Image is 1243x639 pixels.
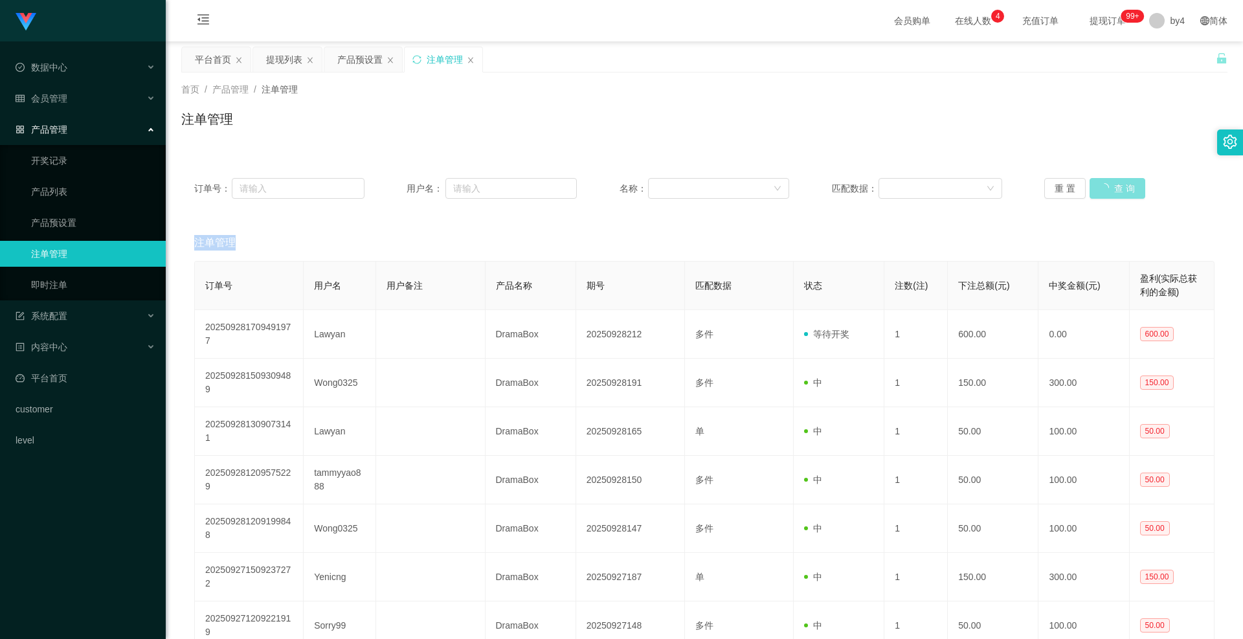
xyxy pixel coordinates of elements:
span: 匹配数据： [832,182,879,196]
td: 202509281709491977 [195,310,304,359]
td: 600.00 [948,310,1038,359]
span: 提现订单 [1083,16,1132,25]
div: 平台首页 [195,47,231,72]
td: 202509281509309489 [195,359,304,407]
td: 1 [884,553,948,601]
i: 图标: close [386,56,394,64]
span: 50.00 [1140,521,1170,535]
input: 请输入 [232,178,364,199]
span: / [254,84,256,95]
td: 20250928147 [576,504,685,553]
span: 50.00 [1140,618,1170,633]
td: Yenicng [304,553,376,601]
td: 202509281209575229 [195,456,304,504]
p: 4 [996,10,1000,23]
a: 开奖记录 [31,148,155,174]
td: 100.00 [1038,504,1129,553]
a: 产品预设置 [31,210,155,236]
td: 300.00 [1038,359,1129,407]
span: 首页 [181,84,199,95]
i: 图标: menu-fold [181,1,225,42]
span: 充值订单 [1016,16,1065,25]
span: 注数(注) [895,280,928,291]
span: 单 [695,426,704,436]
td: DramaBox [486,359,576,407]
div: 产品预设置 [337,47,383,72]
td: 20250928191 [576,359,685,407]
span: 在线人数 [948,16,998,25]
a: 注单管理 [31,241,155,267]
span: 等待开奖 [804,329,849,339]
i: 图标: table [16,94,25,103]
span: 中 [804,426,822,436]
i: 图标: appstore-o [16,125,25,134]
td: DramaBox [486,504,576,553]
i: 图标: close [235,56,243,64]
h1: 注单管理 [181,109,233,129]
sup: 333 [1121,10,1144,23]
i: 图标: close [467,56,475,64]
span: 多件 [695,523,713,533]
td: 0.00 [1038,310,1129,359]
span: 注单管理 [194,235,236,251]
i: 图标: global [1200,16,1209,25]
span: 产品名称 [496,280,532,291]
span: 会员管理 [16,93,67,104]
a: 产品列表 [31,179,155,205]
td: 202509271509237272 [195,553,304,601]
span: 注单管理 [262,84,298,95]
span: 多件 [695,377,713,388]
span: 多件 [695,329,713,339]
td: 150.00 [948,359,1038,407]
td: 50.00 [948,407,1038,456]
span: 50.00 [1140,424,1170,438]
div: 提现列表 [266,47,302,72]
td: 20250928212 [576,310,685,359]
a: 即时注单 [31,272,155,298]
td: 1 [884,310,948,359]
a: 图标: dashboard平台首页 [16,365,155,391]
span: / [205,84,207,95]
span: 多件 [695,620,713,631]
td: 100.00 [1038,407,1129,456]
span: 名称： [620,182,648,196]
span: 中 [804,475,822,485]
span: 下注总额(元) [958,280,1009,291]
button: 重 置 [1044,178,1086,199]
i: 图标: sync [412,55,421,64]
td: 1 [884,504,948,553]
span: 订单号 [205,280,232,291]
td: DramaBox [486,310,576,359]
i: 图标: down [987,185,994,194]
span: 匹配数据 [695,280,732,291]
div: 注单管理 [427,47,463,72]
span: 中 [804,523,822,533]
td: 1 [884,456,948,504]
a: level [16,427,155,453]
span: 中 [804,572,822,582]
td: DramaBox [486,456,576,504]
td: 202509281309073141 [195,407,304,456]
span: 产品管理 [16,124,67,135]
span: 中 [804,377,822,388]
span: 600.00 [1140,327,1174,341]
span: 数据中心 [16,62,67,73]
span: 订单号： [194,182,232,196]
td: 50.00 [948,456,1038,504]
td: 20250928150 [576,456,685,504]
i: 图标: setting [1223,135,1237,149]
span: 中奖金额(元) [1049,280,1100,291]
td: Lawyan [304,310,376,359]
img: logo.9652507e.png [16,13,36,31]
td: 300.00 [1038,553,1129,601]
td: DramaBox [486,407,576,456]
span: 内容中心 [16,342,67,352]
span: 用户名 [314,280,341,291]
i: 图标: profile [16,342,25,352]
td: 1 [884,407,948,456]
a: customer [16,396,155,422]
span: 中 [804,620,822,631]
span: 150.00 [1140,376,1174,390]
span: 单 [695,572,704,582]
i: 图标: unlock [1216,52,1227,64]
